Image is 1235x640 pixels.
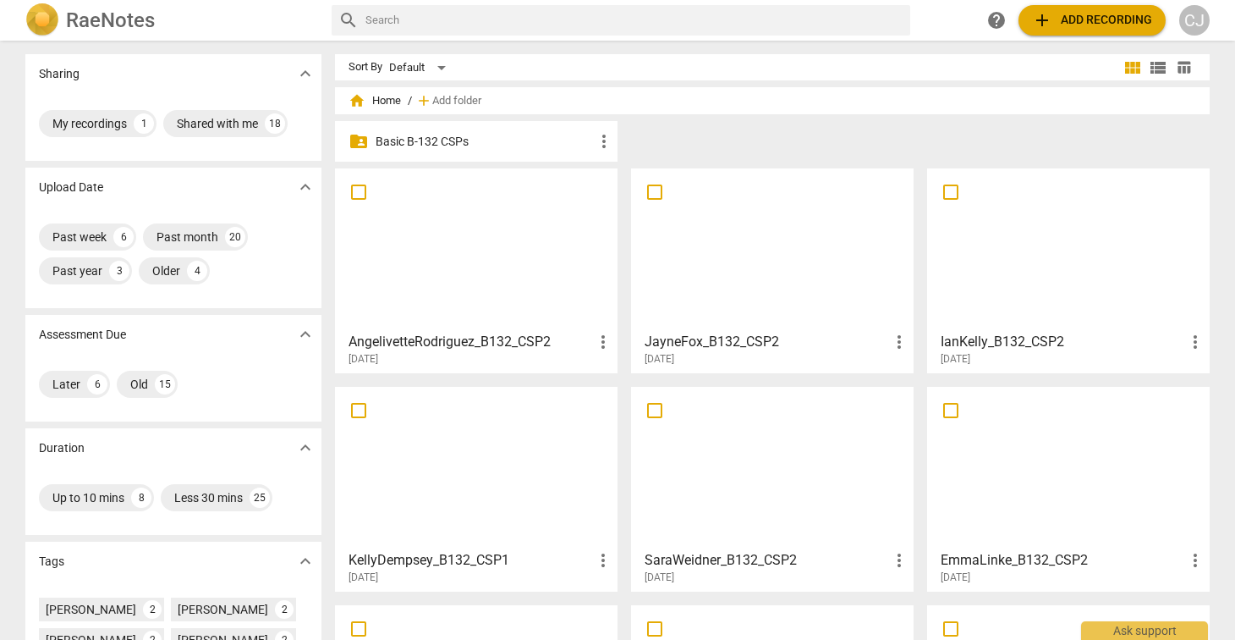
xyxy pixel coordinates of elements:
span: more_vert [593,332,613,352]
span: [DATE] [349,571,378,585]
span: expand_more [295,177,316,197]
span: folder_shared [349,131,369,152]
button: Show more [293,61,318,86]
span: expand_more [295,63,316,84]
p: Upload Date [39,179,103,196]
span: [DATE] [941,571,970,585]
div: Past month [156,229,218,246]
div: 20 [225,227,245,247]
div: 18 [265,113,285,134]
div: [PERSON_NAME] [46,601,136,618]
button: Show more [293,174,318,200]
div: 15 [155,374,175,394]
div: Older [152,262,180,279]
span: [DATE] [941,352,970,367]
span: more_vert [889,332,909,352]
div: Ask support [1081,621,1208,640]
h3: AngelivetteRodriguez_B132_CSP2 [349,332,593,352]
a: EmmaLinke_B132_CSP2[DATE] [933,393,1204,584]
button: List view [1145,55,1171,80]
div: 8 [131,488,151,508]
span: more_vert [594,131,614,152]
div: 6 [87,374,107,394]
div: 25 [250,488,270,508]
span: more_vert [1185,332,1205,352]
p: Sharing [39,65,80,83]
h3: EmmaLinke_B132_CSP2 [941,550,1185,571]
button: Table view [1171,55,1196,80]
button: Show more [293,322,318,347]
span: add [1032,10,1052,30]
div: 1 [134,113,154,134]
h3: KellyDempsey_B132_CSP1 [349,550,593,571]
span: expand_more [295,438,316,458]
p: Tags [39,553,64,571]
span: expand_more [295,551,316,571]
span: table_chart [1176,59,1192,75]
div: Less 30 mins [174,489,243,506]
div: Default [389,54,452,81]
div: 2 [143,600,162,619]
button: Tile view [1120,55,1145,80]
img: Logo [25,3,59,37]
div: Shared with me [177,115,258,132]
div: Sort By [349,61,382,74]
span: / [408,95,412,108]
span: Add recording [1032,10,1152,30]
span: [DATE] [645,352,674,367]
a: SaraWeidner_B132_CSP2[DATE] [637,393,908,584]
input: Search [365,7,903,34]
span: Add folder [432,95,481,108]
span: more_vert [889,550,909,571]
div: Up to 10 mins [52,489,124,506]
h3: JayneFox_B132_CSP2 [645,332,889,352]
div: Later [52,376,80,393]
div: Past year [52,262,102,279]
p: Assessment Due [39,326,126,344]
h2: RaeNotes [66,8,155,32]
div: 2 [275,600,294,619]
span: [DATE] [645,571,674,585]
a: IanKelly_B132_CSP2[DATE] [933,174,1204,366]
a: KellyDempsey_B132_CSP1[DATE] [341,393,612,584]
div: Past week [52,229,107,246]
span: home [349,92,365,109]
p: Basic B-132 CSPs [376,133,594,151]
div: 6 [113,227,134,247]
span: add [415,92,432,109]
span: more_vert [593,550,613,571]
span: [DATE] [349,352,378,367]
button: Show more [293,549,318,574]
span: more_vert [1185,550,1205,571]
button: CJ [1179,5,1210,36]
button: Show more [293,435,318,461]
a: AngelivetteRodriguez_B132_CSP2[DATE] [341,174,612,366]
span: search [338,10,359,30]
span: view_list [1148,58,1168,78]
div: Old [130,376,148,393]
h3: IanKelly_B132_CSP2 [941,332,1185,352]
a: JayneFox_B132_CSP2[DATE] [637,174,908,366]
div: My recordings [52,115,127,132]
a: Help [981,5,1012,36]
span: help [986,10,1007,30]
button: Upload [1018,5,1166,36]
div: 3 [109,261,129,281]
span: view_module [1122,58,1143,78]
h3: SaraWeidner_B132_CSP2 [645,550,889,571]
a: LogoRaeNotes [25,3,318,37]
span: Home [349,92,401,109]
p: Duration [39,439,85,457]
span: expand_more [295,324,316,345]
div: [PERSON_NAME] [178,601,268,618]
div: 4 [187,261,207,281]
